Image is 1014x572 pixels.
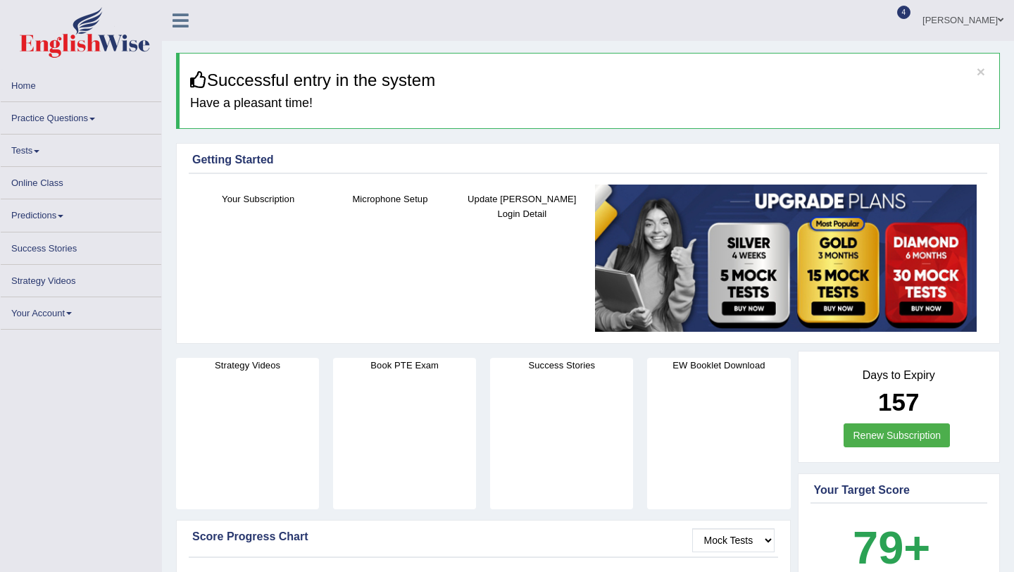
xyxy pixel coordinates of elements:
a: Strategy Videos [1,265,161,292]
div: Score Progress Chart [192,528,775,545]
h4: Strategy Videos [176,358,319,373]
button: × [977,64,985,79]
a: Success Stories [1,232,161,260]
div: Your Target Score [814,482,984,499]
span: 4 [897,6,911,19]
h4: Update [PERSON_NAME] Login Detail [463,192,581,221]
h4: Microphone Setup [331,192,449,206]
b: 157 [878,388,919,416]
a: Predictions [1,199,161,227]
h4: Success Stories [490,358,633,373]
img: small5.jpg [595,185,977,332]
div: Getting Started [192,151,984,168]
a: Online Class [1,167,161,194]
h4: Days to Expiry [814,369,984,382]
a: Your Account [1,297,161,325]
h3: Successful entry in the system [190,71,989,89]
a: Home [1,70,161,97]
h4: Book PTE Exam [333,358,476,373]
a: Practice Questions [1,102,161,130]
h4: EW Booklet Download [647,358,790,373]
h4: Have a pleasant time! [190,97,989,111]
a: Tests [1,135,161,162]
a: Renew Subscription [844,423,950,447]
h4: Your Subscription [199,192,317,206]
